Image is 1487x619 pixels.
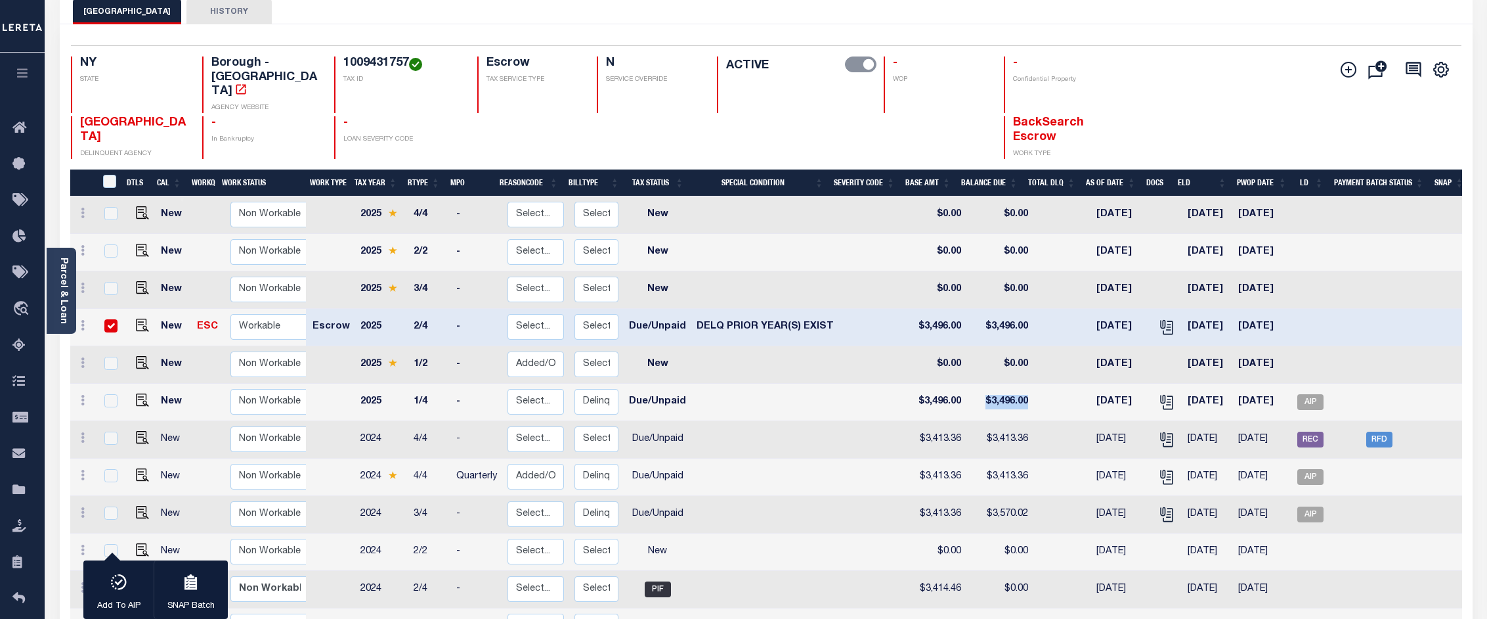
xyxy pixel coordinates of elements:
td: $0.00 [911,271,966,309]
td: - [451,534,502,571]
td: 3/4 [408,496,451,534]
td: [DATE] [1233,421,1293,459]
td: 2024 [355,496,408,534]
td: [DATE] [1091,496,1151,534]
td: $3,413.36 [911,459,966,496]
td: [DATE] [1182,571,1232,608]
p: TAX SERVICE TYPE [486,75,582,85]
td: $0.00 [911,534,966,571]
td: 2025 [355,234,408,271]
td: - [451,496,502,534]
th: As of Date: activate to sort column ascending [1081,170,1141,196]
img: Star.svg [388,284,397,292]
h4: N [606,57,701,71]
td: [DATE] [1091,309,1151,346]
h4: NY [80,57,187,71]
td: - [451,421,502,459]
a: AIP [1297,510,1324,519]
span: - [1013,57,1018,69]
th: &nbsp;&nbsp;&nbsp;&nbsp;&nbsp;&nbsp;&nbsp;&nbsp;&nbsp;&nbsp; [70,170,95,196]
td: Due/Unpaid [624,459,691,496]
th: Payment Batch Status: activate to sort column ascending [1329,170,1429,196]
td: - [451,346,502,384]
p: WORK TYPE [1013,149,1120,159]
td: 2/4 [408,571,451,608]
th: LD: activate to sort column ascending [1292,170,1329,196]
td: $0.00 [911,234,966,271]
td: $3,496.00 [966,309,1033,346]
td: [DATE] [1182,496,1232,534]
td: $0.00 [966,234,1033,271]
td: $3,413.36 [911,496,966,534]
td: New [156,459,192,496]
td: 2/2 [408,234,451,271]
td: [DATE] [1233,346,1293,384]
p: TAX ID [343,75,462,85]
td: $0.00 [966,346,1033,384]
th: Tax Year: activate to sort column ascending [349,170,402,196]
img: Star.svg [388,246,397,255]
span: DELQ PRIOR YEAR(S) EXIST [697,322,834,331]
span: BackSearch Escrow [1013,117,1084,143]
th: Work Status [217,170,306,196]
th: ReasonCode: activate to sort column ascending [494,170,563,196]
td: 1/4 [408,384,451,421]
td: $0.00 [966,571,1033,608]
td: Quarterly [451,459,502,496]
td: [DATE] [1182,196,1232,234]
th: PWOP Date: activate to sort column ascending [1232,170,1292,196]
th: Special Condition: activate to sort column ascending [689,170,829,196]
td: - [451,571,502,608]
td: New [156,309,192,346]
td: [DATE] [1091,271,1151,309]
td: New [624,346,691,384]
th: WorkQ [186,170,217,196]
td: [DATE] [1233,496,1293,534]
td: 4/4 [408,459,451,496]
td: [DATE] [1233,271,1293,309]
p: LOAN SEVERITY CODE [343,135,462,145]
span: AIP [1297,394,1324,410]
td: [DATE] [1182,234,1232,271]
td: [DATE] [1233,196,1293,234]
td: [DATE] [1182,459,1232,496]
td: 2/4 [408,309,451,346]
td: 3/4 [408,271,451,309]
td: 2024 [355,534,408,571]
td: New [624,534,691,571]
td: 1/2 [408,346,451,384]
td: 4/4 [408,421,451,459]
td: 2025 [355,346,408,384]
td: [DATE] [1091,459,1151,496]
td: [DATE] [1233,309,1293,346]
td: 2024 [355,421,408,459]
td: - [451,309,502,346]
img: Star.svg [388,359,397,367]
span: - [893,57,897,69]
td: Due/Unpaid [624,496,691,534]
td: $3,496.00 [911,309,966,346]
h4: Borough - [GEOGRAPHIC_DATA] [211,57,318,99]
th: &nbsp; [95,170,122,196]
td: Due/Unpaid [624,309,691,346]
label: ACTIVE [726,57,769,75]
td: New [624,234,691,271]
td: Due/Unpaid [624,384,691,421]
a: Parcel & Loan [58,258,68,324]
th: MPO [445,170,494,196]
p: DELINQUENT AGENCY [80,149,187,159]
td: [DATE] [1233,234,1293,271]
a: ESC [197,322,218,331]
td: New [156,534,192,571]
th: Tax Status: activate to sort column ascending [624,170,689,196]
td: $3,414.46 [911,571,966,608]
td: $3,496.00 [911,384,966,421]
a: RFD [1366,435,1392,444]
p: AGENCY WEBSITE [211,103,318,113]
th: Total DLQ: activate to sort column ascending [1023,170,1081,196]
td: 2/2 [408,534,451,571]
a: REC [1297,435,1324,444]
th: BillType: activate to sort column ascending [563,170,624,196]
p: In Bankruptcy [211,135,318,145]
td: - [451,271,502,309]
